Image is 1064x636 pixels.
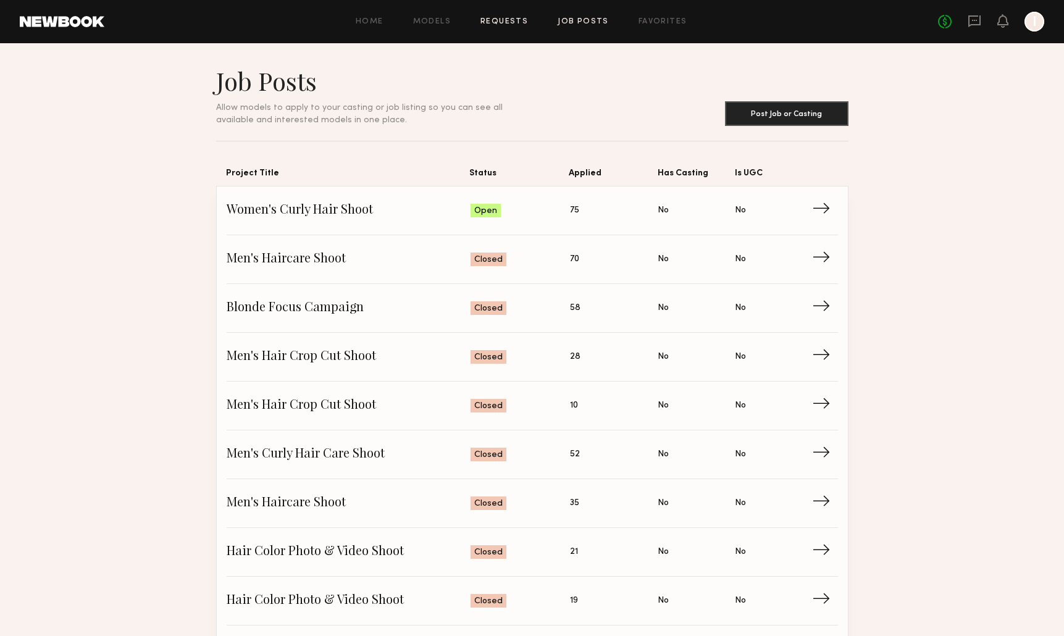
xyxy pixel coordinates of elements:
span: 75 [570,204,579,217]
span: No [735,399,746,412]
a: Hair Color Photo & Video ShootClosed19NoNo→ [227,577,838,626]
span: No [735,204,746,217]
span: No [658,496,669,510]
span: Has Casting [658,166,735,186]
span: No [658,448,669,461]
span: Women's Curly Hair Shoot [227,201,471,220]
span: Hair Color Photo & Video Shoot [227,543,471,561]
span: No [658,545,669,559]
span: No [658,350,669,364]
span: → [812,592,837,610]
span: Closed [474,303,503,315]
span: Closed [474,595,503,608]
span: 21 [570,545,578,559]
a: Home [356,18,383,26]
span: No [735,496,746,510]
span: No [735,545,746,559]
span: → [812,445,837,464]
a: Blonde Focus CampaignClosed58NoNo→ [227,284,838,333]
span: → [812,494,837,513]
span: Closed [474,400,503,412]
span: No [658,399,669,412]
span: → [812,396,837,415]
span: Open [474,205,497,217]
span: Closed [474,254,503,266]
span: Closed [474,546,503,559]
span: → [812,201,837,220]
a: Job Posts [558,18,609,26]
span: Status [469,166,569,186]
a: Men's Hair Crop Cut ShootClosed10NoNo→ [227,382,838,430]
a: Women's Curly Hair ShootOpen75NoNo→ [227,186,838,235]
a: Requests [480,18,528,26]
span: Men's Haircare Shoot [227,494,471,513]
span: Applied [569,166,657,186]
span: → [812,348,837,366]
span: 35 [570,496,579,510]
span: No [658,204,669,217]
span: Hair Color Photo & Video Shoot [227,592,471,610]
span: 10 [570,399,578,412]
span: No [658,253,669,266]
span: 58 [570,301,580,315]
span: → [812,543,837,561]
span: No [735,301,746,315]
span: Men's Haircare Shoot [227,250,471,269]
span: No [735,448,746,461]
span: Men's Curly Hair Care Shoot [227,445,471,464]
span: Project Title [226,166,470,186]
span: Blonde Focus Campaign [227,299,471,317]
span: No [735,594,746,608]
span: → [812,299,837,317]
a: Favorites [639,18,687,26]
span: 28 [570,350,580,364]
span: → [812,250,837,269]
a: Models [413,18,451,26]
a: I [1024,12,1044,31]
span: Allow models to apply to your casting or job listing so you can see all available and interested ... [216,104,503,124]
span: No [658,594,669,608]
span: 19 [570,594,578,608]
button: Post Job or Casting [725,101,848,126]
span: Is UGC [735,166,813,186]
span: 70 [570,253,579,266]
span: Men's Hair Crop Cut Shoot [227,396,471,415]
a: Hair Color Photo & Video ShootClosed21NoNo→ [227,528,838,577]
a: Men's Hair Crop Cut ShootClosed28NoNo→ [227,333,838,382]
a: Men's Haircare ShootClosed70NoNo→ [227,235,838,284]
span: 52 [570,448,580,461]
span: Closed [474,498,503,510]
span: No [735,350,746,364]
span: Men's Hair Crop Cut Shoot [227,348,471,366]
span: No [735,253,746,266]
a: Men's Curly Hair Care ShootClosed52NoNo→ [227,430,838,479]
span: Closed [474,351,503,364]
h1: Job Posts [216,65,532,96]
a: Men's Haircare ShootClosed35NoNo→ [227,479,838,528]
span: No [658,301,669,315]
span: Closed [474,449,503,461]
